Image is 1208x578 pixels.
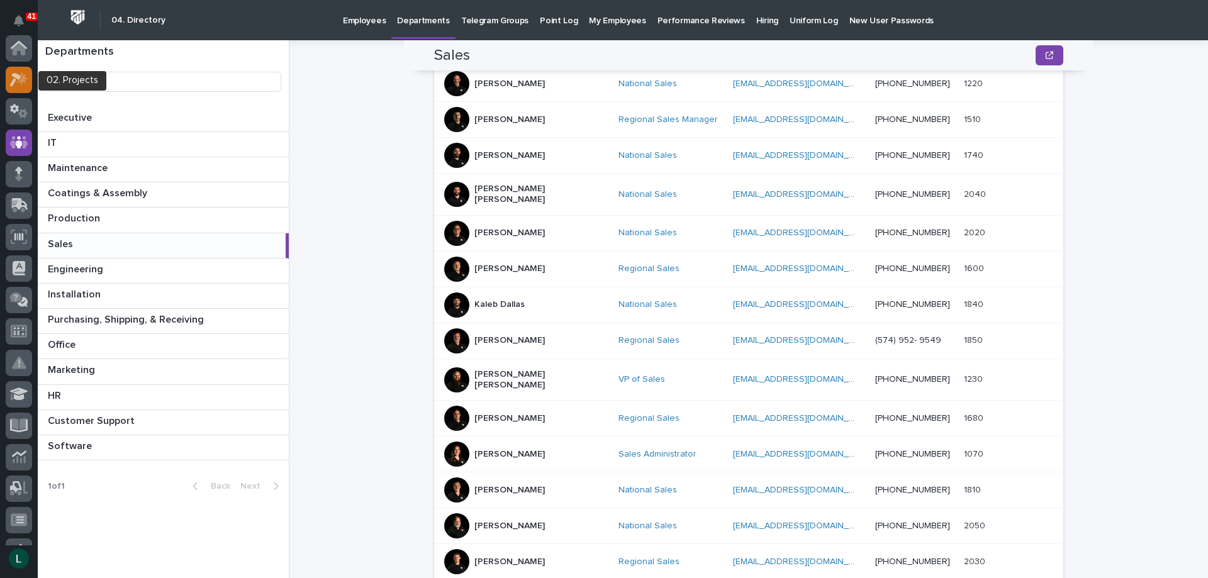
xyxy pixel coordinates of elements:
[964,554,988,567] p: 2030
[964,411,986,424] p: 1680
[474,557,545,567] p: [PERSON_NAME]
[111,15,165,26] h2: 04. Directory
[48,261,106,275] p: Engineering
[48,286,103,301] p: Installation
[38,385,289,410] a: HRHR
[964,518,988,531] p: 2050
[48,210,103,225] p: Production
[618,449,696,460] a: Sales Administrator
[474,264,545,274] p: [PERSON_NAME]
[48,362,98,376] p: Marketing
[38,435,289,460] a: SoftwareSoftware
[733,79,875,88] a: [EMAIL_ADDRESS][DOMAIN_NAME]
[733,486,875,494] a: [EMAIL_ADDRESS][DOMAIN_NAME]
[48,135,59,149] p: IT
[875,557,950,566] a: [PHONE_NUMBER]
[964,261,987,274] p: 1600
[733,190,875,199] a: [EMAIL_ADDRESS][DOMAIN_NAME]
[48,336,78,351] p: Office
[474,485,545,496] p: [PERSON_NAME]
[618,189,677,200] a: National Sales
[733,557,875,566] a: [EMAIL_ADDRESS][DOMAIN_NAME]
[875,228,950,237] a: [PHONE_NUMBER]
[6,545,32,572] button: users-avatar
[875,264,950,273] a: [PHONE_NUMBER]
[38,157,289,182] a: MaintenanceMaintenance
[964,447,986,460] p: 1070
[618,79,677,89] a: National Sales
[618,335,679,346] a: Regional Sales
[875,151,950,160] a: [PHONE_NUMBER]
[474,184,600,205] p: [PERSON_NAME] [PERSON_NAME]
[434,323,1063,358] tr: [PERSON_NAME]Regional Sales [EMAIL_ADDRESS][DOMAIN_NAME] (574) 952- 954918501850
[48,413,137,427] p: Customer Support
[434,251,1063,287] tr: [PERSON_NAME]Regional Sales [EMAIL_ADDRESS][DOMAIN_NAME] [PHONE_NUMBER]16001600
[48,387,64,402] p: HR
[964,333,985,346] p: 1850
[38,107,289,132] a: ExecutiveExecutive
[434,138,1063,174] tr: [PERSON_NAME]National Sales [EMAIL_ADDRESS][DOMAIN_NAME] [PHONE_NUMBER]17401740
[964,112,983,125] p: 1510
[38,132,289,157] a: ITIT
[434,401,1063,436] tr: [PERSON_NAME]Regional Sales [EMAIL_ADDRESS][DOMAIN_NAME] [PHONE_NUMBER]16801680
[203,482,230,491] span: Back
[964,225,988,238] p: 2020
[434,436,1063,472] tr: [PERSON_NAME]Sales Administrator [EMAIL_ADDRESS][DOMAIN_NAME] [PHONE_NUMBER]10701070
[964,297,986,310] p: 1840
[434,174,1063,216] tr: [PERSON_NAME] [PERSON_NAME]National Sales [EMAIL_ADDRESS][DOMAIN_NAME] [PHONE_NUMBER]20402040
[733,115,875,124] a: [EMAIL_ADDRESS][DOMAIN_NAME]
[434,215,1063,251] tr: [PERSON_NAME]National Sales [EMAIL_ADDRESS][DOMAIN_NAME] [PHONE_NUMBER]20202020
[235,481,289,492] button: Next
[618,521,677,531] a: National Sales
[964,148,986,161] p: 1740
[875,375,950,384] a: [PHONE_NUMBER]
[474,521,545,531] p: [PERSON_NAME]
[48,160,110,174] p: Maintenance
[434,287,1063,323] tr: Kaleb DallasNational Sales [EMAIL_ADDRESS][DOMAIN_NAME] [PHONE_NUMBER]18401840
[474,413,545,424] p: [PERSON_NAME]
[182,481,235,492] button: Back
[618,114,718,125] a: Regional Sales Manager
[48,311,206,326] p: Purchasing, Shipping, & Receiving
[618,485,677,496] a: National Sales
[474,335,545,346] p: [PERSON_NAME]
[733,336,875,345] a: [EMAIL_ADDRESS][DOMAIN_NAME]
[38,410,289,435] a: Customer SupportCustomer Support
[618,228,677,238] a: National Sales
[38,309,289,334] a: Purchasing, Shipping, & ReceivingPurchasing, Shipping, & Receiving
[434,508,1063,544] tr: [PERSON_NAME]National Sales [EMAIL_ADDRESS][DOMAIN_NAME] [PHONE_NUMBER]20502050
[964,372,985,385] p: 1230
[618,299,677,310] a: National Sales
[474,299,525,310] p: Kaleb Dallas
[875,450,950,459] a: [PHONE_NUMBER]
[474,449,545,460] p: [PERSON_NAME]
[733,300,875,309] a: [EMAIL_ADDRESS][DOMAIN_NAME]
[6,8,32,34] button: Notifications
[474,79,545,89] p: [PERSON_NAME]
[38,471,75,502] p: 1 of 1
[45,72,281,92] input: Search
[875,414,950,423] a: [PHONE_NUMBER]
[434,472,1063,508] tr: [PERSON_NAME]National Sales [EMAIL_ADDRESS][DOMAIN_NAME] [PHONE_NUMBER]18101810
[875,190,950,199] a: [PHONE_NUMBER]
[38,233,289,258] a: SalesSales
[38,258,289,284] a: EngineeringEngineering
[875,115,950,124] a: [PHONE_NUMBER]
[733,228,875,237] a: [EMAIL_ADDRESS][DOMAIN_NAME]
[964,187,988,200] p: 2040
[66,6,89,29] img: Workspace Logo
[618,557,679,567] a: Regional Sales
[38,208,289,233] a: ProductionProduction
[474,150,545,161] p: [PERSON_NAME]
[45,45,281,59] h1: Departments
[38,182,289,208] a: Coatings & AssemblyCoatings & Assembly
[240,482,268,491] span: Next
[474,369,600,391] p: [PERSON_NAME] [PERSON_NAME]
[48,185,150,199] p: Coatings & Assembly
[733,264,875,273] a: [EMAIL_ADDRESS][DOMAIN_NAME]
[48,438,94,452] p: Software
[48,109,94,124] p: Executive
[875,521,950,530] a: [PHONE_NUMBER]
[875,300,950,309] a: [PHONE_NUMBER]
